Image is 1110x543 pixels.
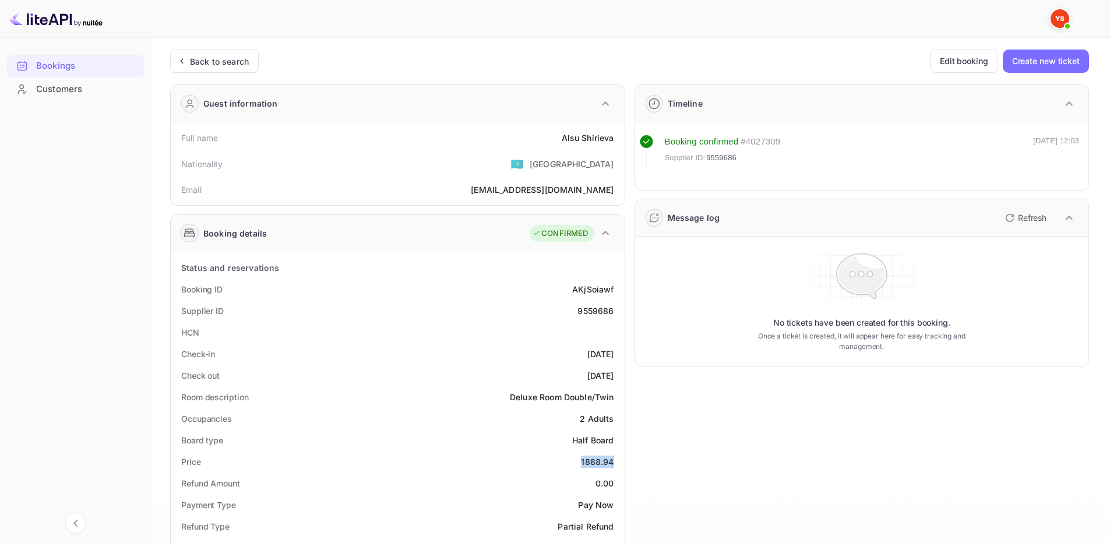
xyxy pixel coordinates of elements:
div: Bookings [36,59,138,73]
div: Nationality [181,158,223,170]
div: Payment Type [181,499,236,511]
div: Refund Amount [181,477,240,489]
div: Check-in [181,348,215,360]
div: Check out [181,369,220,382]
div: [DATE] [587,369,614,382]
div: Back to search [190,55,249,68]
div: Price [181,456,201,468]
button: Create new ticket [1003,50,1089,73]
div: [DATE] [587,348,614,360]
span: Supplier ID: [665,152,706,164]
div: Deluxe Room Double/Twin [510,391,614,403]
div: AKjSoiawf [572,283,614,295]
div: HCN [181,326,199,339]
div: 2 Adults [580,412,614,425]
span: United States [510,153,524,174]
p: No tickets have been created for this booking. [773,317,950,329]
div: Room description [181,391,248,403]
div: Customers [7,78,144,101]
span: 9559686 [706,152,737,164]
a: Bookings [7,55,144,76]
button: Refresh [998,209,1051,227]
div: Message log [668,211,720,224]
div: Booking confirmed [665,135,739,149]
button: Edit booking [930,50,998,73]
div: Partial Refund [558,520,614,533]
div: Half Board [572,434,614,446]
p: Once a ticket is created, it will appear here for easy tracking and management. [739,331,984,352]
div: 0.00 [595,477,614,489]
div: [DATE] 12:03 [1033,135,1079,169]
div: Refund Type [181,520,230,533]
div: Alsu Shirieva [562,132,614,144]
div: Timeline [668,97,703,110]
div: 9559686 [577,305,614,317]
img: LiteAPI logo [9,9,103,28]
img: Yandex Support [1051,9,1069,28]
div: [EMAIL_ADDRESS][DOMAIN_NAME] [471,184,614,196]
div: Booking ID [181,283,223,295]
div: Guest information [203,97,278,110]
div: Board type [181,434,223,446]
button: Collapse navigation [65,513,86,534]
div: Full name [181,132,218,144]
div: Status and reservations [181,262,279,274]
div: Supplier ID [181,305,224,317]
div: Email [181,184,202,196]
div: # 4027309 [741,135,780,149]
p: Refresh [1018,211,1046,224]
div: Booking details [203,227,267,239]
a: Customers [7,78,144,100]
div: Occupancies [181,412,232,425]
div: Customers [36,83,138,96]
div: CONFIRMED [533,228,588,239]
div: Bookings [7,55,144,77]
div: [GEOGRAPHIC_DATA] [530,158,614,170]
div: 1888.94 [581,456,614,468]
div: Pay Now [578,499,614,511]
